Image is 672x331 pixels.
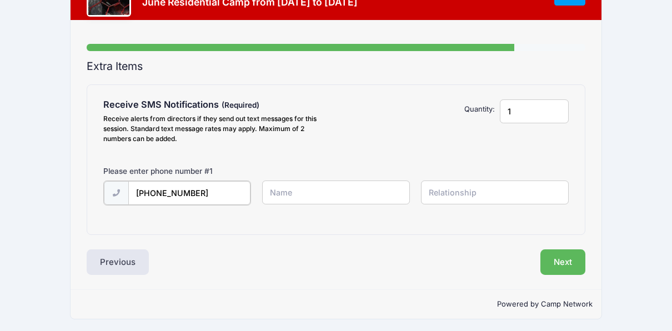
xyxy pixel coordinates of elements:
span: 1 [209,167,213,175]
button: Next [540,249,585,275]
h2: Extra Items [87,60,585,73]
label: Please enter phone number # [103,165,213,177]
input: Relationship [421,180,569,204]
div: Receive alerts from directors if they send out text messages for this session. Standard text mess... [103,114,330,144]
button: Previous [87,249,149,275]
h4: Receive SMS Notifications [103,99,330,111]
input: (xxx) xxx-xxxx [128,181,251,205]
input: Name [262,180,410,204]
p: Powered by Camp Network [79,299,593,310]
input: Quantity [500,99,568,123]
